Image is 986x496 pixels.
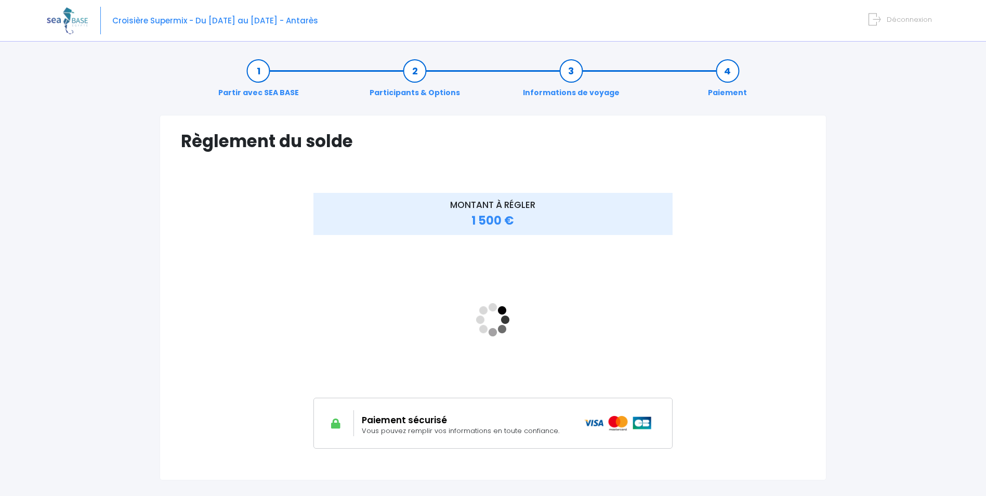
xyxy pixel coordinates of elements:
span: MONTANT À RÉGLER [450,199,535,211]
span: Croisière Supermix - Du [DATE] au [DATE] - Antarès [112,15,318,26]
a: Participants & Options [364,66,465,98]
a: Paiement [703,66,752,98]
img: icons_paiement_securise@2x.png [584,416,652,430]
span: Déconnexion [887,15,932,24]
a: Informations de voyage [518,66,625,98]
span: 1 500 € [471,213,514,229]
h1: Règlement du solde [181,131,805,151]
h2: Paiement sécurisé [362,415,569,425]
span: Vous pouvez remplir vos informations en toute confiance. [362,426,559,436]
iframe: <!-- //required --> [313,242,673,398]
a: Partir avec SEA BASE [213,66,304,98]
